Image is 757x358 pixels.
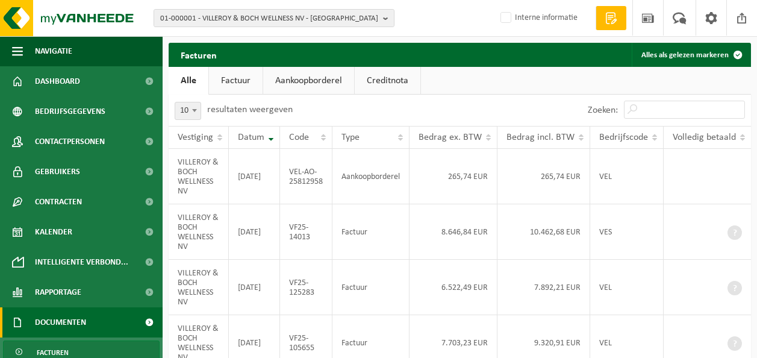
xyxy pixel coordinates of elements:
td: [DATE] [229,204,280,260]
td: VF25-14013 [280,204,332,260]
span: Bedrijfscode [599,133,648,142]
td: 7.892,21 EUR [497,260,590,315]
span: Gebruikers [35,157,80,187]
span: Bedrag incl. BTW [506,133,575,142]
span: Documenten [35,307,86,338]
label: Zoeken: [588,105,618,115]
td: 265,74 EUR [497,149,590,204]
a: Aankoopborderel [263,67,354,95]
span: Volledig betaald [673,133,736,142]
span: Vestiging [178,133,213,142]
span: 10 [175,102,201,119]
td: Aankoopborderel [332,149,410,204]
td: VEL [590,260,664,315]
td: VILLEROY & BOCH WELLNESS NV [169,260,229,315]
button: Alles als gelezen markeren [632,43,750,67]
td: Factuur [332,260,410,315]
span: 10 [175,102,201,120]
label: resultaten weergeven [207,105,293,115]
td: VILLEROY & BOCH WELLNESS NV [169,149,229,204]
a: Factuur [209,67,263,95]
span: Type [341,133,360,142]
td: 6.522,49 EUR [410,260,497,315]
a: Alle [169,67,208,95]
span: Navigatie [35,36,72,66]
span: Contactpersonen [35,127,105,157]
td: Factuur [332,204,410,260]
span: Code [289,133,309,142]
td: [DATE] [229,260,280,315]
a: Creditnota [355,67,420,95]
td: 10.462,68 EUR [497,204,590,260]
span: Rapportage [35,277,81,307]
td: 8.646,84 EUR [410,204,497,260]
span: Kalender [35,217,72,247]
td: VEL [590,149,664,204]
span: Dashboard [35,66,80,96]
label: Interne informatie [498,9,578,27]
td: VEL-AO-25812958 [280,149,332,204]
span: Contracten [35,187,82,217]
span: Bedrijfsgegevens [35,96,105,127]
span: Intelligente verbond... [35,247,128,277]
td: [DATE] [229,149,280,204]
span: 01-000001 - VILLEROY & BOCH WELLNESS NV - [GEOGRAPHIC_DATA] [160,10,378,28]
button: 01-000001 - VILLEROY & BOCH WELLNESS NV - [GEOGRAPHIC_DATA] [154,9,394,27]
td: 265,74 EUR [410,149,497,204]
td: VILLEROY & BOCH WELLNESS NV [169,204,229,260]
td: VES [590,204,664,260]
span: Datum [238,133,264,142]
td: VF25-125283 [280,260,332,315]
span: Bedrag ex. BTW [419,133,482,142]
h2: Facturen [169,43,229,66]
